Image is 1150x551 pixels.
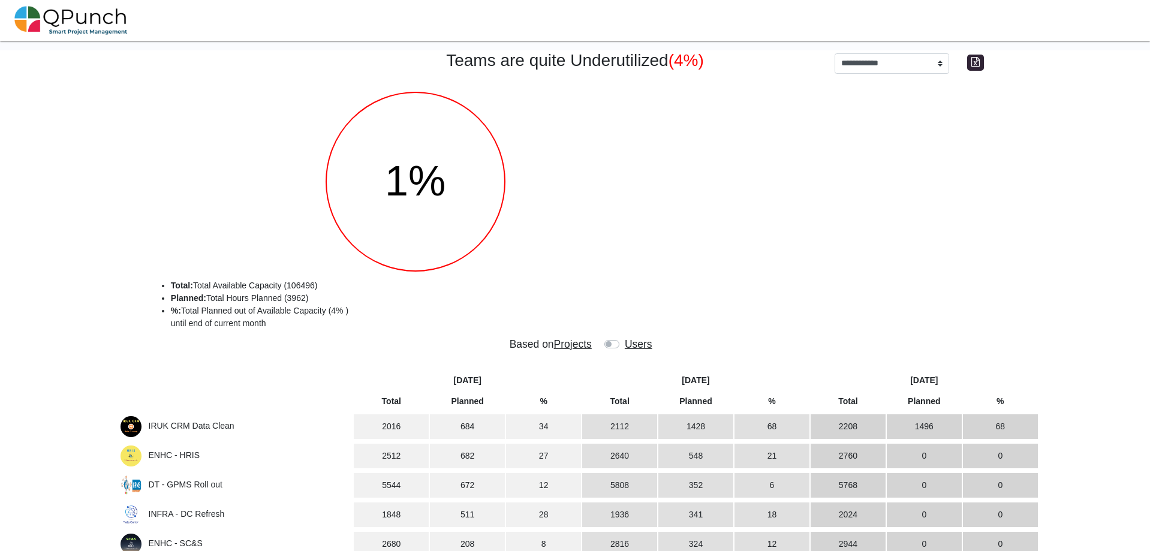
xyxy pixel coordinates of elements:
span: DT - GPMS Roll out [149,480,222,489]
td: 1496 [887,414,962,439]
td: 2760 [811,444,886,468]
td: 1848 [354,502,429,527]
th: Total [354,393,429,410]
th: Total [582,393,657,410]
img: bc96fe81-4427-4583-9184-f23f657b4ed9.PNG [121,475,142,496]
td: 21 [734,444,809,468]
th: % [506,393,581,410]
td: 2640 [582,444,657,468]
th: [DATE] [354,372,581,389]
span: IRUK CRM Data Clean [149,421,234,430]
td: 0 [887,473,962,498]
th: Planned [430,393,505,410]
td: 2016 [354,414,429,439]
td: 511 [430,502,505,527]
li: Total Available Capacity (106496) [171,279,608,292]
th: % [734,393,809,410]
td: 672 [430,473,505,498]
td: 2208 [811,414,886,439]
span: 1% [385,158,445,204]
span: (4%) [669,51,704,70]
td: 2112 [582,414,657,439]
td: 68 [734,414,809,439]
li: Total Hours Planned (3962) [171,292,608,305]
td: 0 [963,444,1038,468]
td: 5808 [582,473,657,498]
img: qpunch-sp.fa6292f.png [14,2,128,38]
h5: Based on [496,338,604,351]
td: 28 [506,502,581,527]
h2: Teams are quite Underutilized [201,50,950,71]
th: Planned [658,393,733,410]
img: 7a521d5b-87e1-4c3f-8973-391923bf5994.png [121,416,142,437]
th: Planned [887,393,962,410]
td: 5768 [811,473,886,498]
td: 341 [658,502,733,527]
td: 12 [506,473,581,498]
td: 682 [430,444,505,468]
td: 0 [887,502,962,527]
td: 1428 [658,414,733,439]
th: Total [811,393,886,410]
th: % [963,393,1038,410]
td: 2512 [354,444,429,468]
td: 68 [963,414,1038,439]
img: a27a16e2-f563-4145-9eed-792ddd3729d8.png [121,445,142,466]
td: 0 [887,444,962,468]
td: 6 [734,473,809,498]
h5: Users [624,338,654,351]
span: INFRA - DC Refresh [149,509,225,519]
td: 2024 [811,502,886,527]
td: 0 [963,502,1038,527]
th: [DATE] [582,372,809,389]
b: %: [171,306,181,315]
b: Total: [171,281,193,290]
span: ENHC - SC&S [149,538,203,548]
th: [DATE] [811,372,1038,389]
b: Planned: [171,293,206,303]
li: Total Planned out of Available Capacity (4% ) until end of current month [171,305,608,330]
td: 34 [506,414,581,439]
td: 5544 [354,473,429,498]
td: 684 [430,414,505,439]
td: 548 [658,444,733,468]
span: Projects [554,338,592,350]
span: ENHC - HRIS [149,450,200,460]
img: 16a67064-4663-4db6-943f-a6766b117bc5.JPG [121,504,142,525]
td: 0 [963,473,1038,498]
td: 352 [658,473,733,498]
td: 1936 [582,502,657,527]
td: 18 [734,502,809,527]
td: 27 [506,444,581,468]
